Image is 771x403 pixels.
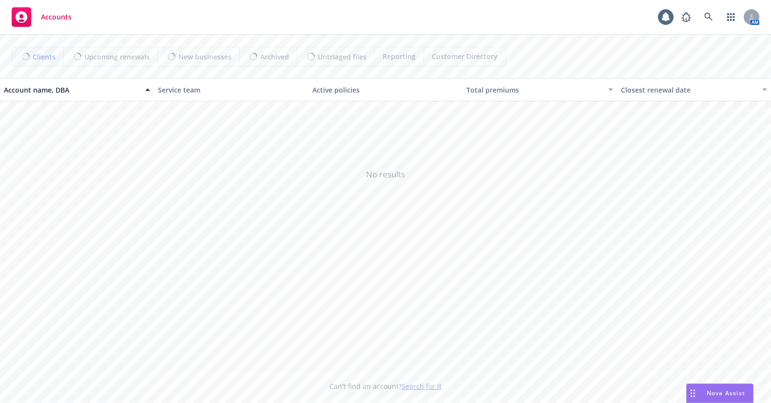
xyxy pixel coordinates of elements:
div: Drag to move [687,384,699,403]
div: Closest renewal date [621,85,756,95]
span: Can't find an account? [329,381,442,391]
span: Untriaged files [318,52,366,62]
span: Reporting [383,51,416,61]
span: Customer Directory [432,51,498,61]
button: Closest renewal date [617,78,771,101]
a: Search for it [402,382,442,391]
span: New businesses [178,52,231,62]
span: Accounts [41,13,72,21]
a: Accounts [8,3,76,31]
span: Upcoming renewals [84,52,150,62]
span: Archived [260,52,289,62]
button: Nova Assist [686,384,753,403]
span: Nova Assist [707,389,745,397]
button: Service team [154,78,308,101]
a: Switch app [721,7,741,27]
div: Total premiums [466,85,602,95]
button: Active policies [308,78,463,101]
div: Account name, DBA [4,85,139,95]
button: Total premiums [463,78,617,101]
a: Search [699,7,718,27]
span: Clients [33,52,56,62]
div: Active policies [312,85,459,95]
a: Report a Bug [676,7,696,27]
div: Service team [158,85,304,95]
